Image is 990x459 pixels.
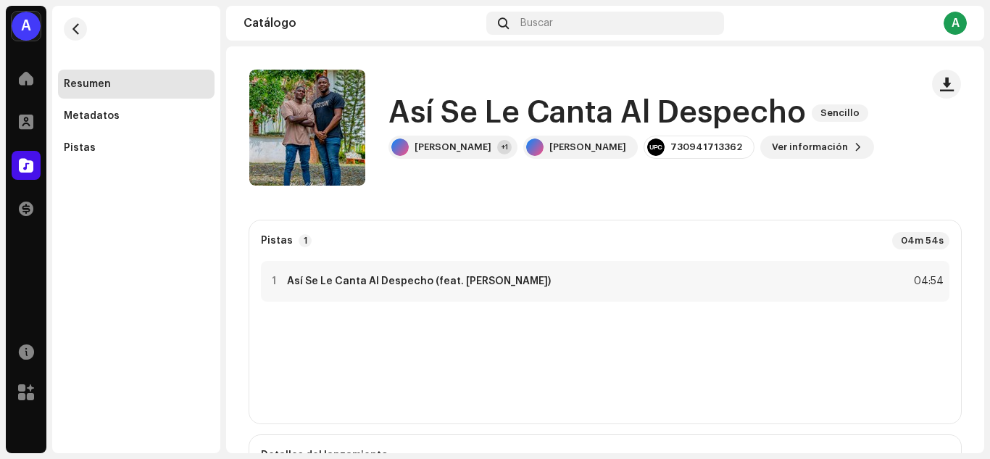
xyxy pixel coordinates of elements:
button: Ver información [760,136,874,159]
span: Ver información [772,133,848,162]
div: Resumen [64,78,111,90]
re-m-nav-item: Resumen [58,70,215,99]
div: Pistas [64,142,96,154]
div: Catálogo [244,17,481,29]
div: A [12,12,41,41]
div: [PERSON_NAME] [549,141,626,153]
div: Metadatos [64,110,120,122]
div: A [944,12,967,35]
re-m-nav-item: Pistas [58,133,215,162]
strong: Así Se Le Canta Al Despecho (feat. [PERSON_NAME]) [287,276,551,287]
strong: Pistas [261,235,293,247]
h1: Así Se Le Canta Al Despecho [388,96,806,130]
div: 04:54 [912,273,944,290]
div: +1 [497,140,512,154]
div: 04m 54s [892,232,949,249]
re-m-nav-item: Metadatos [58,102,215,131]
div: [PERSON_NAME] [415,141,491,153]
span: Sencillo [812,104,868,122]
div: 730941713362 [670,141,742,153]
span: Buscar [520,17,553,29]
p-badge: 1 [299,234,312,247]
